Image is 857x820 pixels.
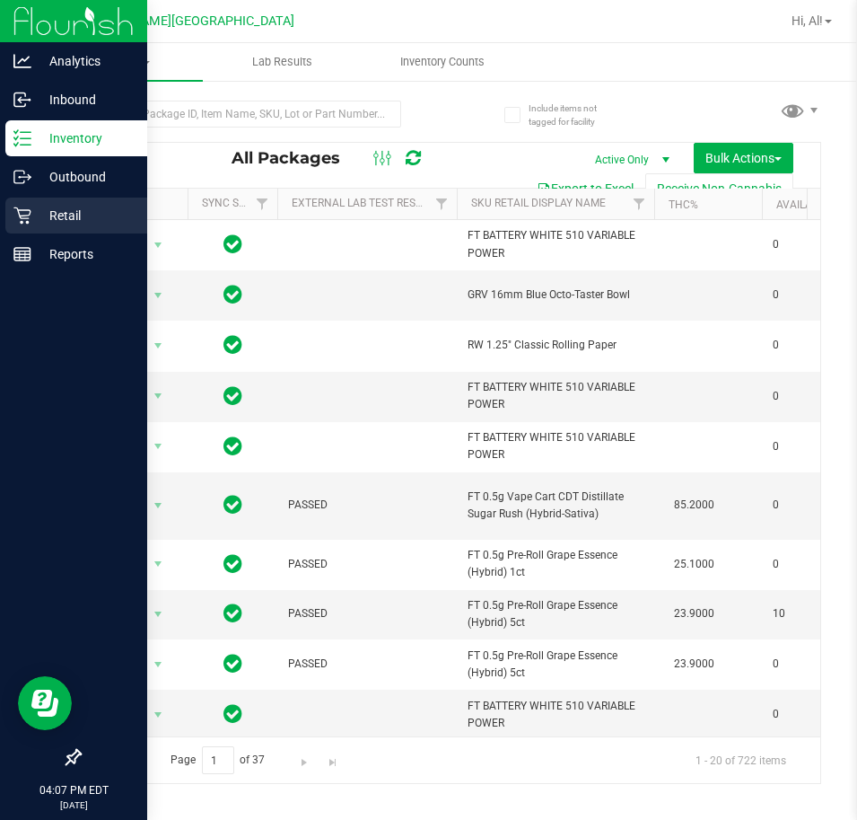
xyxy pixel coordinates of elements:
span: select [147,434,170,459]
inline-svg: Reports [13,245,31,263]
span: FT BATTERY WHITE 510 VARIABLE POWER [468,227,643,261]
span: In Sync [223,601,242,626]
inline-svg: Outbound [13,168,31,186]
span: RW 1.25" Classic Rolling Paper [468,337,643,354]
span: All Packages [232,148,358,168]
span: 0 [773,337,841,354]
span: Hi, Al! [791,13,823,28]
a: Filter [427,189,457,219]
span: select [147,283,170,308]
p: Inventory [31,128,139,149]
span: select [147,333,170,358]
span: select [147,602,170,627]
span: 0 [773,497,841,514]
a: Sku Retail Display Name [471,197,606,209]
span: In Sync [223,434,242,459]
span: FT 0.5g Pre-Roll Grape Essence (Hybrid) 5ct [468,648,643,682]
a: External Lab Test Result [292,197,433,209]
a: Go to the next page [292,746,318,771]
span: [PERSON_NAME][GEOGRAPHIC_DATA] [73,13,294,29]
a: Filter [625,189,654,219]
inline-svg: Analytics [13,52,31,70]
span: In Sync [223,332,242,357]
span: Lab Results [228,54,337,70]
span: FT BATTERY WHITE 510 VARIABLE POWER [468,429,643,463]
a: Available [776,198,830,211]
span: select [147,493,170,518]
span: FT 0.5g Vape Cart CDT Distillate Sugar Rush (Hybrid-Sativa) [468,489,643,523]
span: 0 [773,287,841,304]
span: PASSED [288,656,446,673]
a: Inventory Counts [363,43,522,81]
a: Sync Status [202,197,271,209]
span: 0 [773,438,841,455]
a: THC% [669,198,698,211]
span: 85.2000 [665,492,723,518]
span: In Sync [223,282,242,307]
inline-svg: Retail [13,207,31,225]
span: PASSED [288,497,446,514]
a: Filter [248,189,277,219]
span: select [147,551,170,577]
span: PASSED [288,605,446,622]
span: In Sync [223,701,242,727]
p: Analytics [31,50,139,72]
span: Page of 37 [155,746,280,774]
span: Bulk Actions [705,151,782,165]
span: 25.1000 [665,551,723,578]
iframe: Resource center [18,676,72,730]
p: Inbound [31,89,139,110]
span: 23.9000 [665,601,723,627]
span: FT BATTERY WHITE 510 VARIABLE POWER [468,698,643,732]
a: Go to the last page [319,746,345,771]
button: Export to Excel [525,173,645,204]
input: 1 [202,746,234,774]
a: Lab Results [203,43,363,81]
span: 10 [773,605,841,622]
p: 04:07 PM EDT [8,782,139,798]
inline-svg: Inbound [13,91,31,109]
span: Inventory Counts [376,54,509,70]
span: FT 0.5g Pre-Roll Grape Essence (Hybrid) 5ct [468,597,643,631]
span: In Sync [223,551,242,577]
span: In Sync [223,651,242,676]
p: Outbound [31,166,139,188]
p: Retail [31,205,139,226]
inline-svg: Inventory [13,129,31,147]
span: 1 - 20 of 722 items [681,746,800,773]
p: Reports [31,243,139,265]
span: FT BATTERY WHITE 510 VARIABLE POWER [468,379,643,413]
span: 0 [773,656,841,673]
span: 0 [773,706,841,723]
span: 0 [773,388,841,405]
span: select [147,702,170,727]
span: FT 0.5g Pre-Roll Grape Essence (Hybrid) 1ct [468,547,643,581]
span: select [147,233,170,258]
span: select [147,652,170,677]
span: Include items not tagged for facility [529,101,618,128]
span: 0 [773,236,841,253]
span: 23.9000 [665,651,723,677]
span: 0 [773,556,841,573]
span: In Sync [223,492,242,517]
button: Receive Non-Cannabis [645,173,793,204]
span: select [147,384,170,409]
input: Search Package ID, Item Name, SKU, Lot or Part Number... [79,101,401,128]
span: In Sync [223,232,242,257]
span: PASSED [288,556,446,573]
button: Bulk Actions [694,143,793,173]
span: In Sync [223,384,242,409]
p: [DATE] [8,798,139,812]
span: GRV 16mm Blue Octo-Taster Bowl [468,287,643,304]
